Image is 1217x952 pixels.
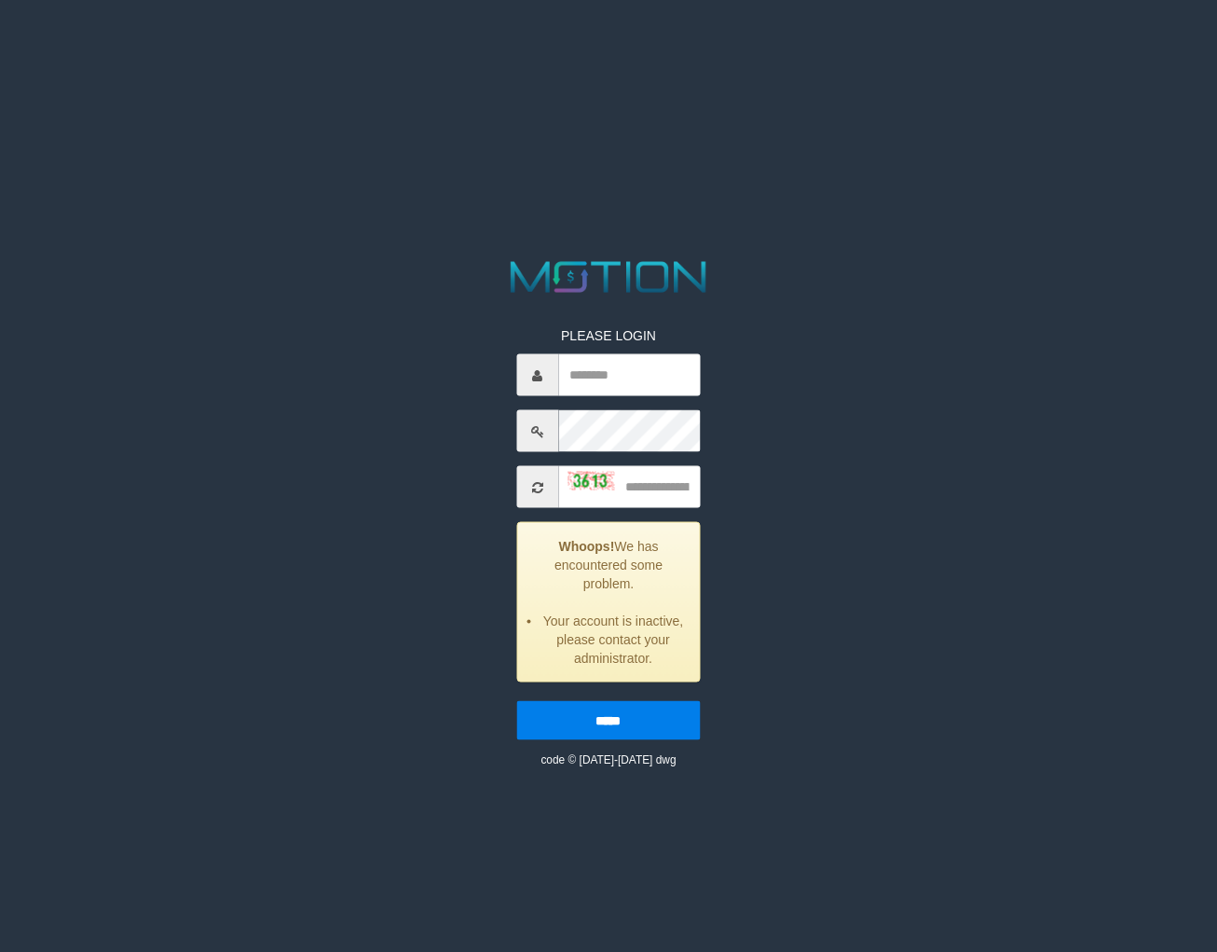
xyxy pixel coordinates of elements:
[502,256,716,298] img: MOTION_logo.png
[567,472,614,490] img: captcha
[516,326,701,345] p: PLEASE LOGIN
[516,522,701,683] div: We has encountered some problem.
[558,539,614,554] strong: Whoops!
[540,612,686,668] li: Your account is inactive, please contact your administrator.
[540,753,676,766] small: code © [DATE]-[DATE] dwg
